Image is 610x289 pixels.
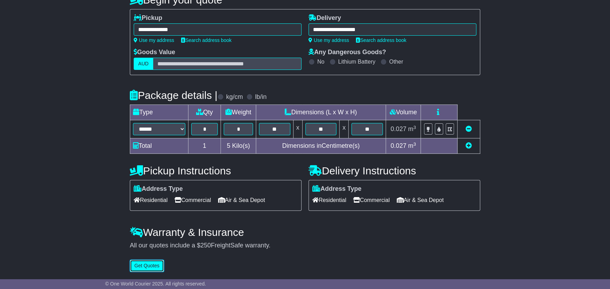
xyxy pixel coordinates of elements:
h4: Pickup Instructions [130,165,302,176]
label: Pickup [134,14,162,22]
label: No [317,58,324,65]
td: Kilo(s) [221,138,256,154]
span: Commercial [353,195,389,205]
sup: 3 [413,142,416,147]
label: Any Dangerous Goods? [308,49,386,56]
span: 5 [227,142,230,149]
td: Type [130,105,188,120]
span: Air & Sea Depot [397,195,444,205]
a: Search address book [356,37,406,43]
td: Dimensions in Centimetre(s) [256,138,386,154]
button: Get Quotes [130,260,164,272]
label: Address Type [134,185,183,193]
label: lb/in [255,93,267,101]
a: Add new item [466,142,472,149]
div: All our quotes include a $ FreightSafe warranty. [130,242,480,250]
h4: Warranty & Insurance [130,226,480,238]
td: 1 [188,138,221,154]
span: m [408,142,416,149]
td: Volume [386,105,421,120]
td: Total [130,138,188,154]
td: x [340,120,349,138]
span: m [408,125,416,132]
td: Dimensions (L x W x H) [256,105,386,120]
label: Other [389,58,403,65]
span: 250 [200,242,211,249]
a: Use my address [308,37,349,43]
label: Delivery [308,14,341,22]
span: Residential [134,195,168,205]
span: Air & Sea Depot [218,195,265,205]
span: © One World Courier 2025. All rights reserved. [105,281,206,287]
label: Address Type [312,185,362,193]
label: AUD [134,58,153,70]
a: Remove this item [466,125,472,132]
label: Lithium Battery [338,58,375,65]
span: 0.027 [390,125,406,132]
h4: Package details | [130,89,217,101]
h4: Delivery Instructions [308,165,480,176]
span: 0.027 [390,142,406,149]
sup: 3 [413,125,416,130]
td: Qty [188,105,221,120]
a: Search address book [181,37,231,43]
td: x [293,120,302,138]
td: Weight [221,105,256,120]
label: Goods Value [134,49,175,56]
label: kg/cm [226,93,243,101]
span: Residential [312,195,346,205]
span: Commercial [174,195,211,205]
a: Use my address [134,37,174,43]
